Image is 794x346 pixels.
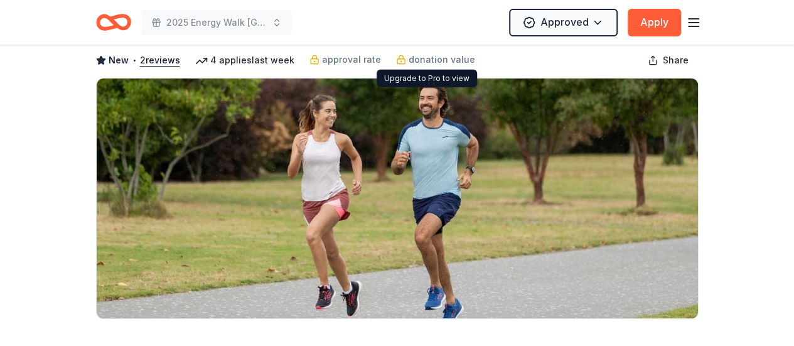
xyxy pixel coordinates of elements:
span: New [109,53,129,68]
button: Approved [509,9,618,36]
span: donation value [409,52,475,67]
img: Image for Running Warehouse [97,78,698,318]
button: Share [638,48,699,73]
a: donation value [396,52,475,67]
button: 2025 Energy Walk [GEOGRAPHIC_DATA] [141,10,292,35]
span: approval rate [322,52,381,67]
span: • [132,55,136,65]
button: Apply [628,9,681,36]
button: 2reviews [140,53,180,68]
span: Approved [540,14,589,30]
div: 4 applies last week [195,53,294,68]
span: Share [663,53,689,68]
a: Home [96,8,131,37]
div: Upgrade to Pro to view [377,70,477,87]
span: 2025 Energy Walk [GEOGRAPHIC_DATA] [166,15,267,30]
a: approval rate [309,52,381,67]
